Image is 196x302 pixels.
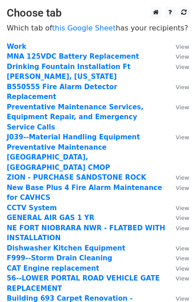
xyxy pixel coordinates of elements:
[167,184,189,192] a: View
[167,83,189,91] a: View
[176,225,189,232] small: View
[7,264,99,272] a: CAT Engine replacement
[7,63,131,81] a: Drinking Fountain Installation Ft [PERSON_NAME], [US_STATE]
[7,214,94,222] a: GENERAL AIR GAS 1 YR
[176,174,189,181] small: View
[7,83,117,101] a: B550555 Fire Alarm Detector Replacement
[176,245,189,252] small: View
[176,295,189,302] small: View
[167,173,189,181] a: View
[7,52,139,60] a: MNA 125VDC Battery Replacement
[176,275,189,282] small: View
[7,244,125,252] a: Dishwasher Kitchen Equipment
[176,255,189,262] small: View
[7,7,189,20] h3: Choose tab
[7,274,160,293] a: 56--LOWER PORTAL ROAD VEHICLE GATE REPLACEMENT
[167,43,189,51] a: View
[176,43,189,50] small: View
[167,214,189,222] a: View
[176,205,189,211] small: View
[167,244,189,252] a: View
[176,104,189,111] small: View
[176,53,189,60] small: View
[167,52,189,60] a: View
[176,265,189,272] small: View
[7,224,165,242] a: NE FORT NIOBRARA NWR - FLATBED WITH INSTALLATION
[167,103,189,111] a: View
[167,254,189,262] a: View
[7,204,57,212] a: CCTV System
[176,185,189,191] small: View
[7,133,140,172] a: J039--Material Handling Equipment Preventative Maintenance [GEOGRAPHIC_DATA], [GEOGRAPHIC_DATA] CMOP
[176,215,189,221] small: View
[7,43,26,51] a: Work
[7,103,144,131] a: Preventative Maintenance Services, Equipment Repair, and Emergency Service Calls
[167,224,189,232] a: View
[7,23,189,33] p: Which tab of has your recipients?
[176,84,189,91] small: View
[176,64,189,70] small: View
[167,274,189,282] a: View
[52,24,116,32] a: this Google Sheet
[167,204,189,212] a: View
[167,133,189,141] a: View
[167,264,189,272] a: View
[167,63,189,71] a: View
[7,184,162,202] a: New Base Plus 4 Fire Alarm Maintenance for CAVHCS
[176,134,189,141] small: View
[7,254,112,262] a: F999--Storm Drain Cleaning
[7,173,146,181] a: ZION - PURCHASE SANDSTONE ROCK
